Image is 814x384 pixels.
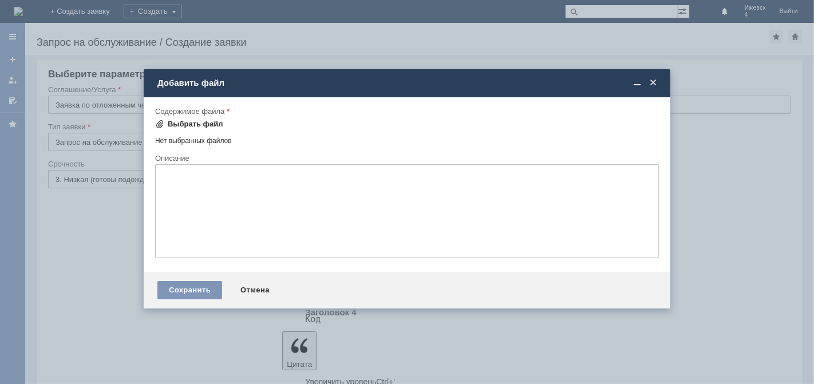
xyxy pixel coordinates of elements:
[155,155,657,162] div: Описание
[155,108,657,115] div: Содержимое файла
[155,132,659,145] div: Нет выбранных файлов
[168,120,223,129] div: Выбрать файл
[157,78,659,88] div: Добавить файл
[631,78,643,88] span: Свернуть (Ctrl + M)
[5,14,167,32] div: прошу отменить отложенные чеки за [DATE] по МБК Ижевск 4.
[647,78,659,88] span: Закрыть
[5,5,167,14] div: Добрый день!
